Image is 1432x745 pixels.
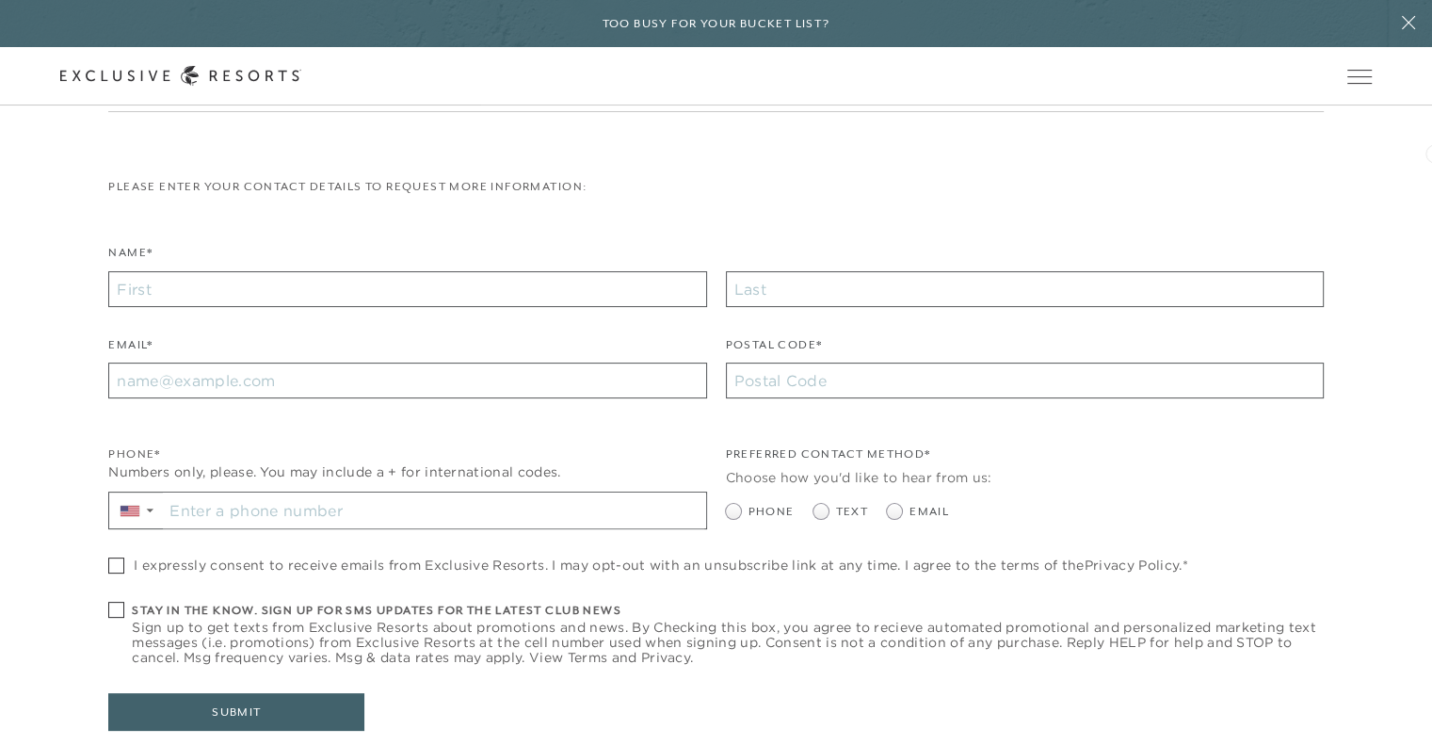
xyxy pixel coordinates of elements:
input: Enter a phone number [163,493,705,528]
span: Phone [748,503,795,521]
input: Last [726,271,1324,307]
span: Email [909,503,949,521]
iframe: Qualified Messenger [1345,658,1432,745]
div: Numbers only, please. You may include a + for international codes. [108,462,706,482]
input: Postal Code [726,363,1324,398]
input: First [108,271,706,307]
label: Email* [108,336,153,364]
button: Submit [108,693,364,731]
div: Phone* [108,445,706,463]
label: Name* [108,244,153,271]
span: Sign up to get texts from Exclusive Resorts about promotions and news. By Checking this box, you ... [132,620,1323,665]
div: Choose how you'd like to hear from us: [726,468,1324,488]
label: Postal Code* [726,336,823,364]
a: Privacy Policy [1085,557,1179,574]
h6: Stay in the know. Sign up for sms updates for the latest club news [132,602,1323,620]
input: name@example.com [108,363,706,398]
span: Text [836,503,869,521]
span: ▼ [144,505,156,516]
h6: Too busy for your bucket list? [603,15,830,33]
legend: Preferred Contact Method* [726,445,931,473]
div: Country Code Selector [109,493,163,528]
span: I expressly consent to receive emails from Exclusive Resorts. I may opt-out with an unsubscribe l... [134,558,1187,573]
button: Open navigation [1347,70,1372,83]
p: Please enter your contact details to request more information: [108,178,1323,196]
